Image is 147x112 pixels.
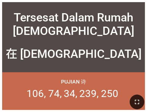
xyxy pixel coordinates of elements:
[101,88,118,99] li: 250
[61,78,86,85] p: Pujian 诗
[48,88,62,99] li: 74
[64,88,77,99] li: 34
[27,88,46,99] li: 106
[4,11,142,38] div: Tersesat Dalam Rumah [DEMOGRAPHIC_DATA]
[79,88,99,99] li: 239
[4,44,142,78] div: 在 [DEMOGRAPHIC_DATA] 的 殿 里 迷 失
